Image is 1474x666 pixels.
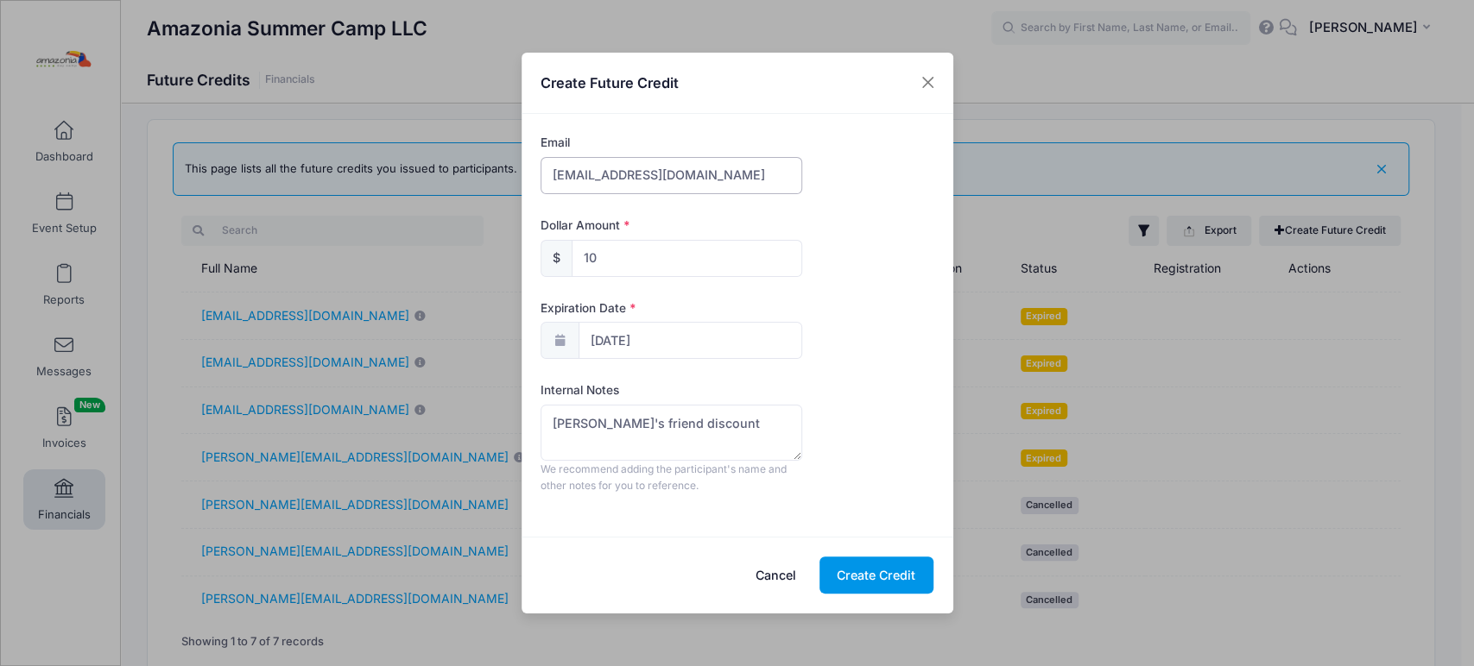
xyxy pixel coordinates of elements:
h4: Create Future Credit [541,72,679,93]
label: Email [541,134,570,151]
label: Expiration Date [541,299,636,317]
div: $ [541,240,573,277]
label: Dollar Amount [541,217,629,234]
button: Cancel [737,556,813,594]
button: Create Credit [819,556,933,594]
input: Email address [541,157,802,194]
label: Internal Notes [541,381,619,399]
button: Close [912,67,943,98]
input: xxx.xx [572,240,802,277]
span: We recommend adding the participant's name and other notes for you to reference. [541,462,787,493]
